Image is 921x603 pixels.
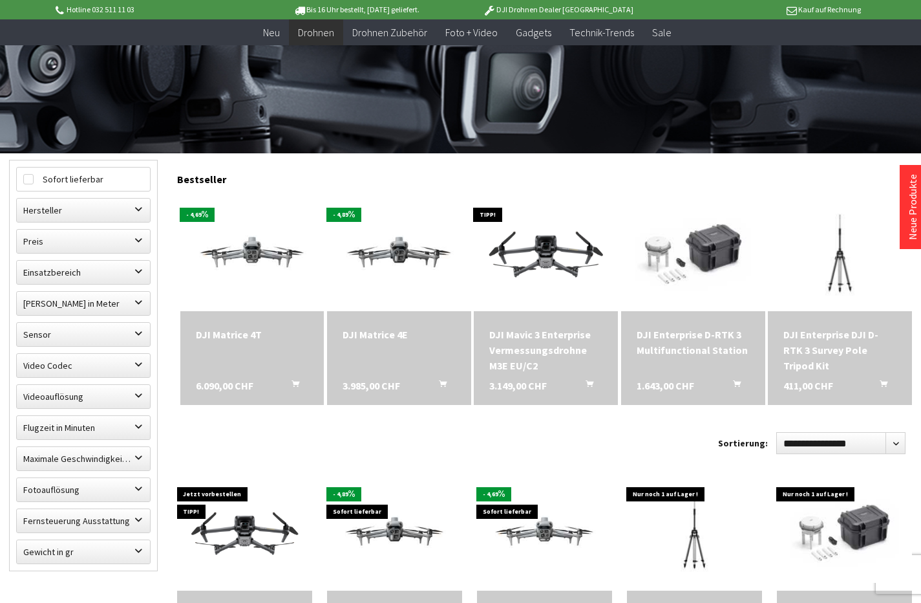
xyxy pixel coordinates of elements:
[196,378,253,393] span: 6.090,00 CHF
[343,378,400,393] span: 3.985,00 CHF
[54,2,255,17] p: Hotline 032 511 11 03
[17,478,150,501] label: Fotoauflösung
[327,212,471,294] img: DJI Matrice 4E
[783,327,896,373] div: DJI Enterprise DJI D-RTK 3 Survey Pole Tripod Kit
[17,261,150,284] label: Einsatzbereich
[906,174,919,240] a: Neue Produkte
[445,26,498,39] span: Foto + Video
[768,199,912,307] img: DJI Enterprise DJI D-RTK 3 Survey Pole Tripod Kit
[489,327,602,373] div: DJI Mavic 3 Enterprise Vermessungsdrohne M3E EU/C2
[474,212,618,294] img: DJI Mavic 3E
[352,26,427,39] span: Drohnen Zubehör
[17,230,150,253] label: Preis
[569,26,634,39] span: Technik-Trends
[17,540,150,564] label: Gewicht in gr
[17,292,150,315] label: Maximale Flughöhe in Meter
[717,378,748,395] button: In den Warenkorb
[298,26,334,39] span: Drohnen
[783,378,833,393] span: 411,00 CHF
[343,327,456,342] a: DJI Matrice 4E 3.985,00 CHF In den Warenkorb
[17,168,150,191] label: Sofort lieferbar
[327,494,462,571] img: DJI Matrice 4E
[17,416,150,439] label: Flugzeit in Minuten
[507,19,560,46] a: Gadgets
[489,327,602,373] a: DJI Mavic 3 Enterprise Vermessungsdrohne M3E EU/C2 3.149,00 CHF In den Warenkorb
[177,494,312,571] img: DJI Mavic 3E
[276,378,307,395] button: In den Warenkorb
[436,19,507,46] a: Foto + Video
[637,327,750,358] a: DJI Enterprise D-RTK 3 Multifunctional Station 1.643,00 CHF In den Warenkorb
[652,26,672,39] span: Sale
[17,323,150,346] label: Sensor
[423,378,454,395] button: In den Warenkorb
[783,327,896,373] a: DJI Enterprise DJI D-RTK 3 Survey Pole Tripod Kit 411,00 CHF In den Warenkorb
[627,481,762,583] img: DJI Enterprise DJI D-RTK 3 Survey Pole Tripod Kit
[777,481,912,583] img: DJI Enterprise D-RTK 3 Multifunctional Station
[864,378,895,395] button: In den Warenkorb
[477,494,612,571] img: DJI Matrice 4T
[659,2,861,17] p: Kauf auf Rechnung
[177,160,912,192] div: Bestseller
[289,19,343,46] a: Drohnen
[621,199,765,307] img: DJI Enterprise D-RTK 3 Multifunctional Station
[516,26,551,39] span: Gadgets
[263,26,280,39] span: Neu
[196,327,309,342] a: DJI Matrice 4T 6.090,00 CHF In den Warenkorb
[637,327,750,358] div: DJI Enterprise D-RTK 3 Multifunctional Station
[570,378,601,395] button: In den Warenkorb
[255,2,457,17] p: Bis 16 Uhr bestellt, [DATE] geliefert.
[17,385,150,408] label: Videoauflösung
[489,378,547,393] span: 3.149,00 CHF
[180,212,324,294] img: DJI Matrice 4T
[718,433,768,454] label: Sortierung:
[17,354,150,377] label: Video Codec
[17,509,150,532] label: Fernsteuerung Ausstattung
[196,327,309,342] div: DJI Matrice 4T
[17,447,150,470] label: Maximale Geschwindigkeit in km/h
[17,199,150,222] label: Hersteller
[343,19,436,46] a: Drohnen Zubehör
[637,378,694,393] span: 1.643,00 CHF
[560,19,643,46] a: Technik-Trends
[254,19,289,46] a: Neu
[643,19,681,46] a: Sale
[343,327,456,342] div: DJI Matrice 4E
[457,2,659,17] p: DJI Drohnen Dealer [GEOGRAPHIC_DATA]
